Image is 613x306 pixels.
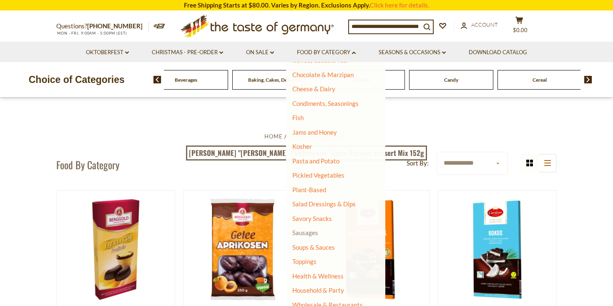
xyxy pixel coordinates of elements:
[370,1,429,9] a: Click here for details.
[175,77,197,83] a: Beverages
[292,258,317,265] a: Toppings
[292,215,332,222] a: Savory Snacks
[292,229,318,236] a: Sausages
[292,56,347,64] a: Coffee, Cocoa & Tea
[86,48,129,57] a: Oktoberfest
[292,85,335,93] a: Cheese & Dairy
[461,20,498,30] a: Account
[56,31,127,35] span: MON - FRI, 9:00AM - 5:00PM (EST)
[379,48,446,57] a: Seasons & Occasions
[292,114,304,121] a: Fish
[292,71,354,78] a: Chocolate & Marzipan
[584,76,592,83] img: next arrow
[56,158,119,171] h1: Food By Category
[292,100,359,107] a: Condiments, Seasonings
[469,48,527,57] a: Download Catalog
[471,21,498,28] span: Account
[297,48,356,57] a: Food By Category
[246,48,274,57] a: On Sale
[533,77,547,83] a: Cereal
[87,22,143,30] a: [PHONE_NUMBER]
[507,16,532,37] button: $0.00
[292,270,344,282] a: Health & Wellness
[407,158,429,168] label: Sort By:
[264,133,283,140] a: Home
[292,171,344,179] a: Pickled Vegetables
[153,76,161,83] img: previous arrow
[56,21,149,32] p: Questions?
[292,186,326,193] a: Plant-Based
[292,128,337,136] a: Jams and Honey
[186,145,427,161] a: [PERSON_NAME] "[PERSON_NAME]-Puefferchen" Apple Popover Dessert Mix 152g
[292,200,356,208] a: Salad Dressings & Dips
[444,77,458,83] a: Candy
[292,243,335,251] a: Soups & Sauces
[513,27,528,33] span: $0.00
[152,48,223,57] a: Christmas - PRE-ORDER
[248,77,300,83] a: Baking, Cakes, Desserts
[292,284,344,296] a: Household & Party
[292,143,312,150] a: Kosher
[292,157,339,165] a: Pasta and Potato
